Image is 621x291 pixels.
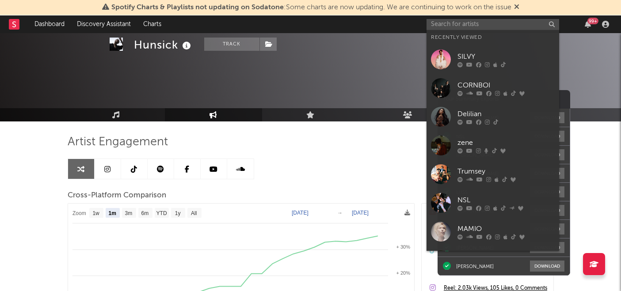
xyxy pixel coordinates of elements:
a: Trumsey [427,160,559,189]
button: 99+ [585,21,591,28]
a: MAMIO [427,217,559,246]
text: 6m [141,210,149,216]
div: Recently Viewed [431,32,555,43]
text: + 30% [396,244,410,249]
span: Dismiss [514,4,519,11]
div: 99 + [587,18,598,24]
a: Dashboard [28,15,71,33]
button: Download [530,261,564,272]
span: Cross-Platform Comparison [68,190,166,201]
text: + 20% [396,270,410,276]
div: Trumsey [457,166,555,177]
a: Delilian [427,102,559,131]
text: → [337,210,343,216]
span: Artist Engagement [68,137,168,147]
div: Delilian [457,109,555,120]
div: Hunsick [134,38,193,52]
text: [DATE] [352,210,369,216]
span: Spotify Charts & Playlists not updating on Sodatone [111,4,284,11]
a: CORNBOI [427,74,559,102]
text: 1m [108,210,116,216]
div: SILVY [457,52,555,62]
span: : Some charts are now updating. We are continuing to work on the issue [111,4,511,11]
a: NSL [427,189,559,217]
input: Search for artists [427,19,559,30]
a: Charts [137,15,168,33]
text: All [191,210,197,216]
div: zene [457,138,555,148]
text: Zoom [72,210,86,216]
text: [DATE] [292,210,309,216]
a: zene [427,131,559,160]
div: [PERSON_NAME] [456,263,494,269]
div: CORNBOI [457,80,555,91]
text: YTD [156,210,167,216]
div: MAMIO [457,224,555,234]
button: Track [204,38,259,51]
text: 1w [92,210,99,216]
text: 1y [175,210,180,216]
a: Discovery Assistant [71,15,137,33]
a: VELIKA [427,246,559,275]
div: NSL [457,195,555,206]
a: SILVY [427,45,559,74]
text: 3m [125,210,132,216]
